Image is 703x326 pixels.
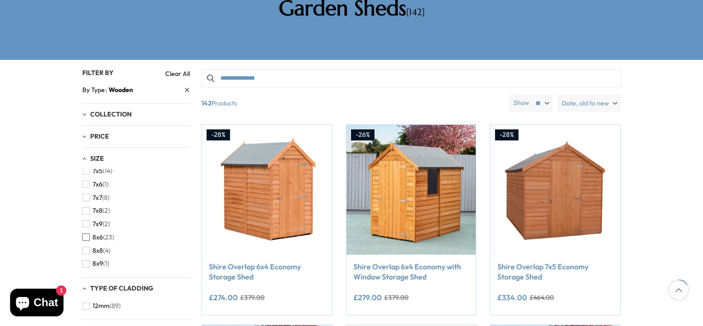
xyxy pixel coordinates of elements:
a: Clear All [165,69,190,78]
button: 8x6 [82,231,114,244]
div: -28% [495,129,519,140]
span: 12mm [92,302,109,310]
span: (89) [109,302,121,310]
button: 12mm [82,299,121,313]
span: 8x9 [92,260,103,268]
img: Shire Overlap 7x5 Economy Storage Shed - Best Shed [490,125,620,255]
span: 7x6 [92,180,103,188]
a: Shire Overlap 6x4 Economy Storage Shed [209,262,325,282]
span: 7x5 [92,167,103,175]
span: Type of Cladding [90,284,153,292]
span: (8) [102,194,109,202]
span: (23) [103,233,114,241]
a: Shire Overlap 6x4 Economy with Window Storage Shed [353,262,469,282]
img: Shire Overlap 6x4 Economy Storage Shed - Best Shed [202,125,332,255]
label: Show [513,99,530,108]
b: 142 [202,94,212,112]
span: Collection [90,110,132,118]
img: Shire Overlap 6x4 Economy with Window Storage Shed - Best Shed [346,125,476,255]
button: 7x9 [82,217,110,231]
del: £379.00 [240,294,265,301]
span: (14) [103,167,112,175]
span: (4) [103,247,110,255]
button: 7x7 [82,191,109,204]
del: £379.00 [384,294,409,301]
span: [142] [406,6,425,18]
span: Filter By [82,69,114,77]
button: 7x8 [82,204,110,217]
span: Wooden [109,86,133,94]
span: (1) [103,180,109,188]
ins: £334.00 [497,294,527,301]
span: 7x7 [92,194,102,202]
span: 7x9 [92,220,103,228]
span: Price [90,132,109,140]
button: 7x6 [82,178,109,191]
button: 7x5 [82,164,112,178]
span: (2) [103,220,110,228]
ins: £274.00 [209,294,238,301]
button: 8x9 [82,257,109,270]
span: Date, old to new [562,94,609,112]
span: 8x8 [92,247,103,255]
ins: £279.00 [353,294,382,301]
input: Search products [202,69,621,87]
div: -26% [351,129,375,140]
span: Products [198,94,505,112]
span: (1) [103,260,109,268]
inbox-online-store-chat: Shopify online store chat [7,289,66,319]
label: Date, old to new [557,94,621,112]
span: (2) [103,207,110,215]
span: 8x6 [92,233,103,241]
button: 8x8 [82,244,110,257]
span: Size [90,154,104,163]
div: -28% [207,129,230,140]
del: £464.00 [530,294,554,301]
span: 7x8 [92,207,103,215]
a: Shire Overlap 7x5 Economy Storage Shed [497,262,613,282]
span: By Type [82,85,109,95]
